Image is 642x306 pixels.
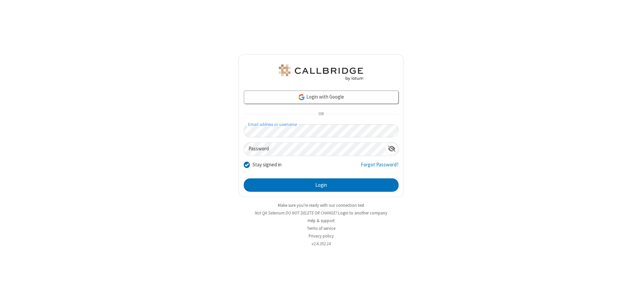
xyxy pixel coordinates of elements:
a: Terms of service [307,225,335,231]
label: Stay signed in [252,161,282,169]
button: Login to another company [338,210,387,216]
span: OR [316,110,326,119]
a: Help & support [308,218,335,223]
a: Forgot Password? [361,161,399,174]
div: Show password [385,143,398,155]
a: Make sure you're ready with our connection test [278,202,364,208]
a: Privacy policy [309,233,334,239]
img: google-icon.png [298,94,305,101]
a: Login with Google [244,91,399,104]
img: QA Selenium DO NOT DELETE OR CHANGE [278,64,364,81]
input: Email address or username [244,124,399,137]
li: v2.6.352.14 [238,241,404,247]
li: Not QA Selenium DO NOT DELETE OR CHANGE? [238,210,404,216]
input: Password [244,143,385,156]
button: Login [244,178,399,192]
